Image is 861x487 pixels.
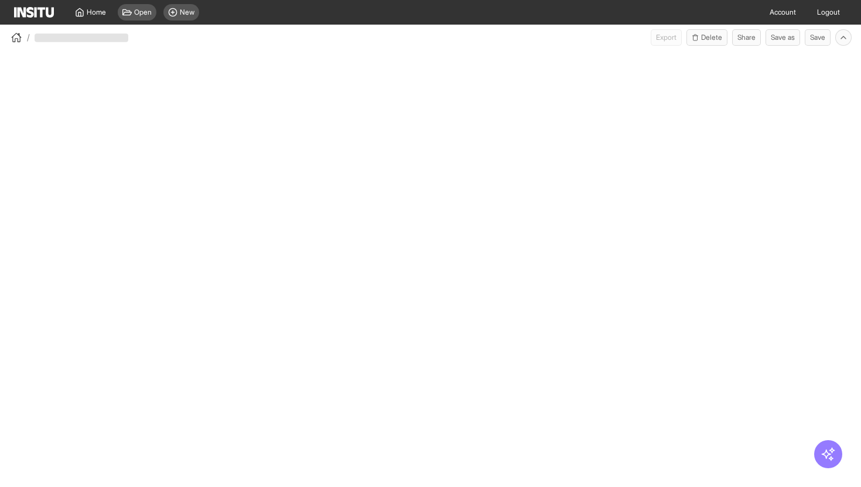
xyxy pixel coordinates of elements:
[14,7,54,18] img: Logo
[766,29,800,46] button: Save as
[180,8,194,17] span: New
[651,29,682,46] span: Can currently only export from Insights reports.
[9,30,30,45] button: /
[87,8,106,17] span: Home
[134,8,152,17] span: Open
[686,29,727,46] button: Delete
[732,29,761,46] button: Share
[27,32,30,43] span: /
[651,29,682,46] button: Export
[805,29,831,46] button: Save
